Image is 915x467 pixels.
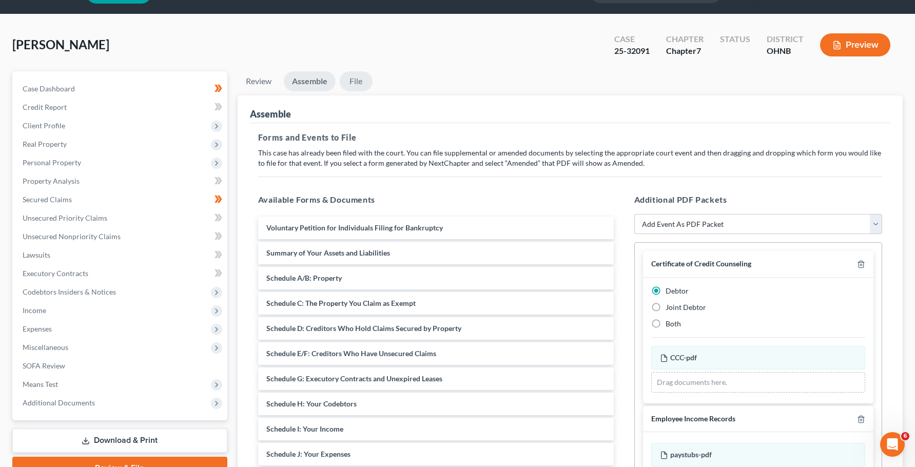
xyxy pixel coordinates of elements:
span: Schedule I: Your Income [266,424,343,433]
div: Chapter [666,45,704,57]
span: paystubs-pdf [670,450,712,459]
p: Hi there! [21,73,185,90]
span: Property Analysis [23,177,80,185]
div: Form Preview Helper [15,243,190,262]
span: Personal Property [23,158,81,167]
div: Drag documents here. [651,372,865,393]
a: Unsecured Nonpriority Claims [14,227,227,246]
img: Profile image for Lindsey [140,16,160,37]
span: Case Dashboard [23,84,75,93]
a: Secured Claims [14,190,227,209]
span: Codebtors Insiders & Notices [23,287,116,296]
div: Assemble [250,108,291,120]
div: We typically reply in a few hours [21,140,171,151]
div: Attorney's Disclosure of Compensation [21,228,172,239]
div: Amendments [21,266,172,277]
div: Send us a messageWe typically reply in a few hours [10,121,195,160]
a: Review [238,71,280,91]
button: Messages [68,320,137,361]
h5: Additional PDF Packets [634,193,882,206]
div: Close [177,16,195,35]
button: Help [137,320,205,361]
span: Unsecured Nonpriority Claims [23,232,121,241]
div: District [767,33,804,45]
div: Statement of Financial Affairs - Payments Made in the Last 90 days [15,194,190,224]
div: Chapter [666,33,704,45]
span: Income [23,306,46,315]
span: Joint Debtor [666,303,706,312]
span: Certificate of Credit Counseling [651,259,751,268]
div: Amendments [15,262,190,281]
div: Attorney's Disclosure of Compensation [15,224,190,243]
img: Profile image for Sara [101,16,121,37]
span: 6 [901,432,909,440]
a: Download & Print [12,429,227,453]
button: Preview [820,33,890,56]
span: Means Test [23,380,58,388]
a: Property Analysis [14,172,227,190]
img: logo [21,23,80,32]
span: Additional Documents [23,398,95,407]
button: Search for help [15,169,190,190]
span: Schedule E/F: Creditors Who Have Unsecured Claims [266,349,436,358]
span: Lawsuits [23,250,50,259]
span: Schedule C: The Property You Claim as Exempt [266,299,416,307]
span: 7 [696,46,701,55]
span: Debtor [666,286,689,295]
span: Summary of Your Assets and Liabilities [266,248,390,257]
span: Voluntary Petition for Individuals Filing for Bankruptcy [266,223,443,232]
iframe: Intercom live chat [880,432,905,457]
h5: Available Forms & Documents [258,193,614,206]
a: File [340,71,373,91]
span: Schedule H: Your Codebtors [266,399,357,408]
span: Real Property [23,140,67,148]
div: Send us a message [21,129,171,140]
a: Lawsuits [14,246,227,264]
span: CCC-pdf [670,353,697,362]
div: Form Preview Helper [21,247,172,258]
span: Miscellaneous [23,343,68,352]
h5: Forms and Events to File [258,131,882,144]
span: SOFA Review [23,361,65,370]
span: Credit Report [23,103,67,111]
span: Help [163,346,179,353]
span: Employee Income Records [651,414,735,423]
div: Statement of Financial Affairs - Payments Made in the Last 90 days [21,198,172,220]
span: Client Profile [23,121,65,130]
span: Schedule G: Executory Contracts and Unexpired Leases [266,374,442,383]
p: How can we help? [21,90,185,108]
span: [PERSON_NAME] [12,37,109,52]
a: SOFA Review [14,357,227,375]
a: Assemble [284,71,336,91]
span: Home [23,346,46,353]
a: Case Dashboard [14,80,227,98]
span: Expenses [23,324,52,333]
img: Profile image for Emma [120,16,141,37]
span: Unsecured Priority Claims [23,213,107,222]
a: Executory Contracts [14,264,227,283]
span: Search for help [21,174,83,185]
span: Both [666,319,681,328]
a: Credit Report [14,98,227,116]
div: Case [614,33,650,45]
a: Unsecured Priority Claims [14,209,227,227]
span: Schedule A/B: Property [266,274,342,282]
span: Executory Contracts [23,269,88,278]
p: This case has already been filed with the court. You can file supplemental or amended documents b... [258,148,882,168]
div: Status [720,33,750,45]
div: OHNB [767,45,804,57]
span: Secured Claims [23,195,72,204]
div: 25-32091 [614,45,650,57]
span: Schedule J: Your Expenses [266,450,351,458]
span: Messages [85,346,121,353]
span: Schedule D: Creditors Who Hold Claims Secured by Property [266,324,461,333]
